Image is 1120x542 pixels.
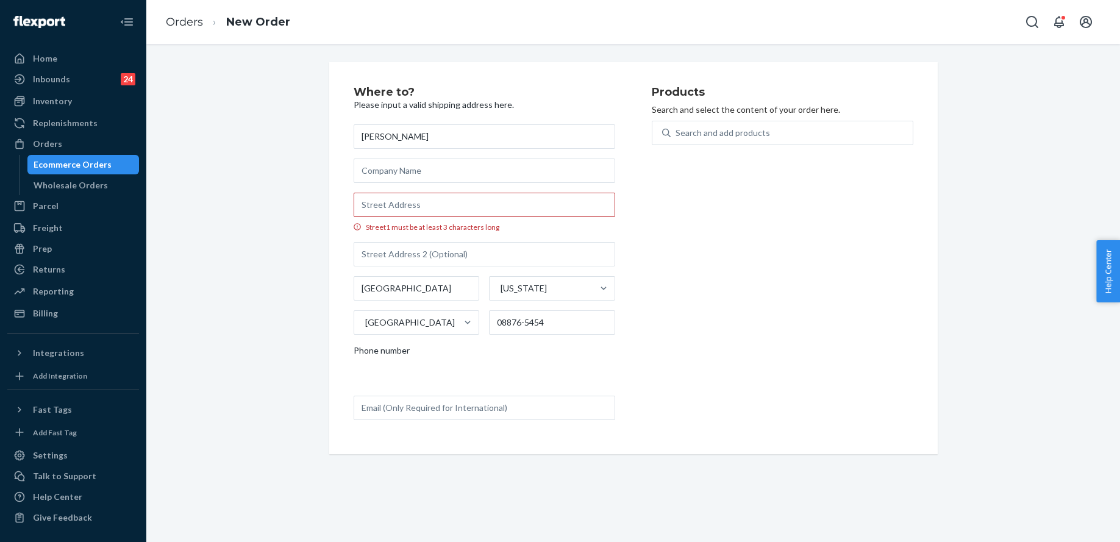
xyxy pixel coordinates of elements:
[33,371,87,381] div: Add Integration
[7,466,139,486] button: Talk to Support
[489,310,615,335] input: ZIP Code
[7,282,139,301] a: Reporting
[1074,10,1098,34] button: Open account menu
[354,396,615,420] input: Email (Only Required for International)
[7,487,139,507] a: Help Center
[354,124,615,149] input: First & Last Name
[7,239,139,259] a: Prep
[33,307,58,319] div: Billing
[226,15,290,29] a: New Order
[7,134,139,154] a: Orders
[33,73,70,85] div: Inbounds
[7,400,139,419] button: Fast Tags
[7,218,139,238] a: Freight
[33,347,84,359] div: Integrations
[156,4,300,40] ol: breadcrumbs
[354,276,480,301] input: City
[33,404,72,416] div: Fast Tags
[7,113,139,133] a: Replenishments
[27,176,140,195] a: Wholesale Orders
[365,316,455,329] div: [GEOGRAPHIC_DATA]
[33,117,98,129] div: Replenishments
[33,449,68,462] div: Settings
[1041,505,1108,536] iframe: Opens a widget where you can chat to one of our agents
[354,242,615,266] input: Street Address 2 (Optional)
[33,470,96,482] div: Talk to Support
[354,99,615,111] p: Please input a valid shipping address here.
[7,424,139,441] a: Add Fast Tag
[7,368,139,385] a: Add Integration
[7,196,139,216] a: Parcel
[166,15,203,29] a: Orders
[354,344,410,362] span: Phone number
[33,95,72,107] div: Inventory
[121,73,135,85] div: 24
[33,222,63,234] div: Freight
[676,127,770,139] div: Search and add products
[13,16,65,28] img: Flexport logo
[115,10,139,34] button: Close Navigation
[27,155,140,174] a: Ecommerce Orders
[33,138,62,150] div: Orders
[7,446,139,465] a: Settings
[34,179,108,191] div: Wholesale Orders
[33,52,57,65] div: Home
[33,285,74,298] div: Reporting
[33,491,82,503] div: Help Center
[7,304,139,323] a: Billing
[1047,10,1071,34] button: Open notifications
[7,91,139,111] a: Inventory
[652,87,913,99] h2: Products
[354,87,615,99] h2: Where to?
[501,282,547,294] div: [US_STATE]
[1020,10,1044,34] button: Open Search Box
[33,263,65,276] div: Returns
[354,193,615,217] input: Street1 must be at least 3 characters long
[33,427,77,438] div: Add Fast Tag
[652,104,913,116] p: Search and select the content of your order here.
[34,159,112,171] div: Ecommerce Orders
[364,316,365,329] input: [GEOGRAPHIC_DATA]
[33,200,59,212] div: Parcel
[7,508,139,527] button: Give Feedback
[7,70,139,89] a: Inbounds24
[499,282,501,294] input: [US_STATE]
[7,343,139,363] button: Integrations
[354,159,615,183] input: Company Name
[33,243,52,255] div: Prep
[354,222,615,232] div: Street1 must be at least 3 characters long
[7,260,139,279] a: Returns
[33,512,92,524] div: Give Feedback
[7,49,139,68] a: Home
[1096,240,1120,302] button: Help Center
